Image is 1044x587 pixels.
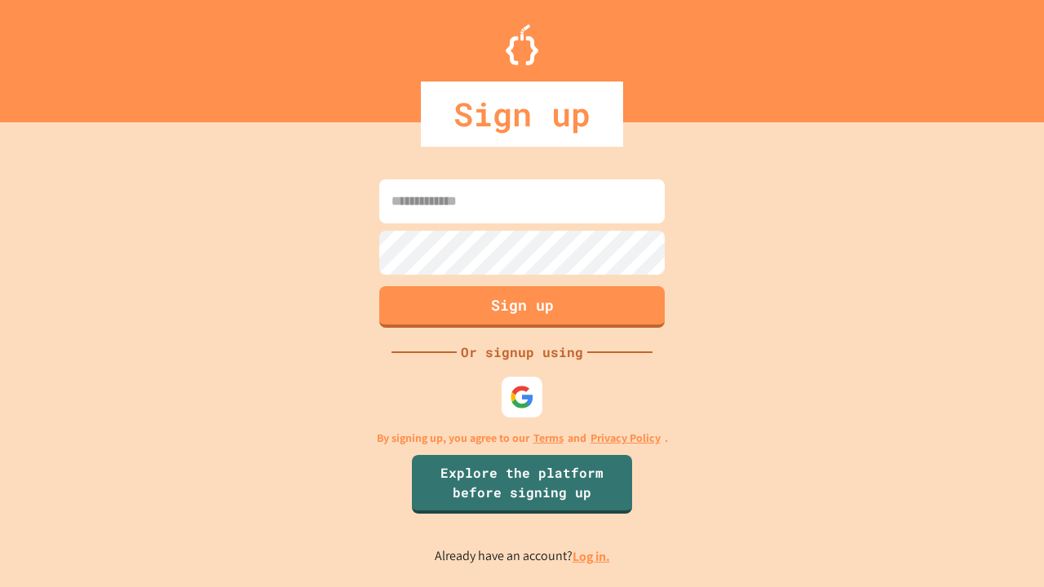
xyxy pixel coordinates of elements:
[377,430,668,447] p: By signing up, you agree to our and .
[975,522,1028,571] iframe: chat widget
[421,82,623,147] div: Sign up
[591,430,661,447] a: Privacy Policy
[506,24,538,65] img: Logo.svg
[457,342,587,362] div: Or signup using
[573,548,610,565] a: Log in.
[510,385,534,409] img: google-icon.svg
[435,546,610,567] p: Already have an account?
[412,455,632,514] a: Explore the platform before signing up
[379,286,665,328] button: Sign up
[533,430,564,447] a: Terms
